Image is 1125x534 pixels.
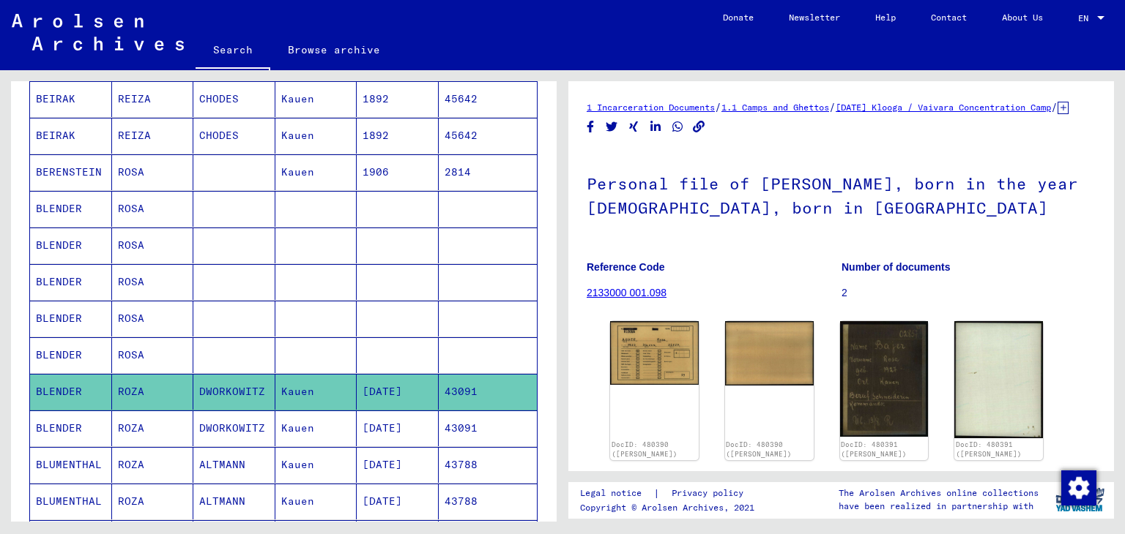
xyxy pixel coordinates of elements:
a: 1 Incarceration Documents [587,102,715,113]
mat-cell: BLENDER [30,227,112,263]
mat-cell: ROSA [112,191,194,227]
mat-cell: 1906 [357,154,439,190]
button: Share on LinkedIn [648,118,664,136]
mat-cell: ROZA [112,410,194,446]
mat-cell: DWORKOWITZ [193,374,275,410]
mat-cell: ROSA [112,227,194,263]
mat-cell: 1892 [357,81,439,117]
a: 2133000 001.098 [587,287,667,298]
mat-cell: BLUMENTHAL [30,484,112,519]
a: Browse archive [270,32,398,67]
a: Privacy policy [660,486,761,501]
button: Share on Twitter [604,118,620,136]
mat-cell: Kauen [275,154,357,190]
span: EN [1078,13,1094,23]
p: Copyright © Arolsen Archives, 2021 [580,501,761,514]
a: DocID: 480390 ([PERSON_NAME]) [726,440,792,459]
mat-cell: ROZA [112,374,194,410]
mat-cell: ALTMANN [193,447,275,483]
mat-cell: [DATE] [357,410,439,446]
button: Copy link [691,118,707,136]
mat-cell: 43091 [439,410,538,446]
mat-cell: [DATE] [357,484,439,519]
a: Search [196,32,270,70]
h1: Personal file of [PERSON_NAME], born in the year [DEMOGRAPHIC_DATA], born in [GEOGRAPHIC_DATA] [587,150,1096,238]
mat-cell: Kauen [275,374,357,410]
a: DocID: 480390 ([PERSON_NAME]) [612,440,677,459]
mat-cell: BEIRAK [30,81,112,117]
mat-cell: CHODES [193,118,275,154]
mat-cell: Kauen [275,410,357,446]
mat-cell: BLENDER [30,337,112,373]
mat-cell: 45642 [439,118,538,154]
img: Change consent [1061,470,1096,505]
p: 2 [842,285,1096,301]
mat-cell: 43788 [439,447,538,483]
mat-cell: ALTMANN [193,484,275,519]
a: [DATE] Klooga / Vaivara Concentration Camp [836,102,1051,113]
a: DocID: 480391 ([PERSON_NAME]) [841,440,907,459]
span: / [1051,100,1058,113]
mat-cell: CHODES [193,81,275,117]
button: Share on Xing [626,118,642,136]
button: Share on Facebook [583,118,598,136]
img: 001.jpg [840,321,929,437]
mat-cell: Kauen [275,447,357,483]
a: Legal notice [580,486,653,501]
mat-cell: BLENDER [30,264,112,300]
mat-cell: [DATE] [357,374,439,410]
mat-cell: BLUMENTHAL [30,447,112,483]
mat-cell: ROSA [112,337,194,373]
mat-cell: ROSA [112,154,194,190]
mat-cell: ROZA [112,447,194,483]
b: Reference Code [587,261,665,273]
mat-cell: REIZA [112,81,194,117]
mat-cell: ROZA [112,484,194,519]
mat-cell: Kauen [275,484,357,519]
mat-cell: Kauen [275,118,357,154]
mat-cell: BLENDER [30,191,112,227]
b: Number of documents [842,261,951,273]
mat-cell: BLENDER [30,374,112,410]
mat-cell: ROSA [112,301,194,336]
mat-cell: BLENDER [30,410,112,446]
mat-cell: 1892 [357,118,439,154]
a: 1.1 Camps and Ghettos [721,102,829,113]
img: 001.jpg [610,321,699,384]
img: 002.jpg [725,321,814,385]
p: have been realized in partnership with [839,500,1039,513]
button: Share on WhatsApp [670,118,686,136]
mat-cell: 45642 [439,81,538,117]
mat-cell: BEIRAK [30,118,112,154]
mat-cell: 2814 [439,154,538,190]
mat-cell: BERENSTEIN [30,154,112,190]
mat-cell: 43091 [439,374,538,410]
a: DocID: 480391 ([PERSON_NAME]) [956,440,1022,459]
div: | [580,486,761,501]
mat-cell: BLENDER [30,301,112,336]
mat-cell: REIZA [112,118,194,154]
mat-cell: DWORKOWITZ [193,410,275,446]
mat-cell: [DATE] [357,447,439,483]
img: 002.jpg [954,321,1043,438]
p: The Arolsen Archives online collections [839,486,1039,500]
mat-cell: 43788 [439,484,538,519]
span: / [715,100,721,113]
mat-cell: ROSA [112,264,194,300]
img: Arolsen_neg.svg [12,14,184,50]
img: yv_logo.png [1052,481,1107,518]
mat-cell: Kauen [275,81,357,117]
span: / [829,100,836,113]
